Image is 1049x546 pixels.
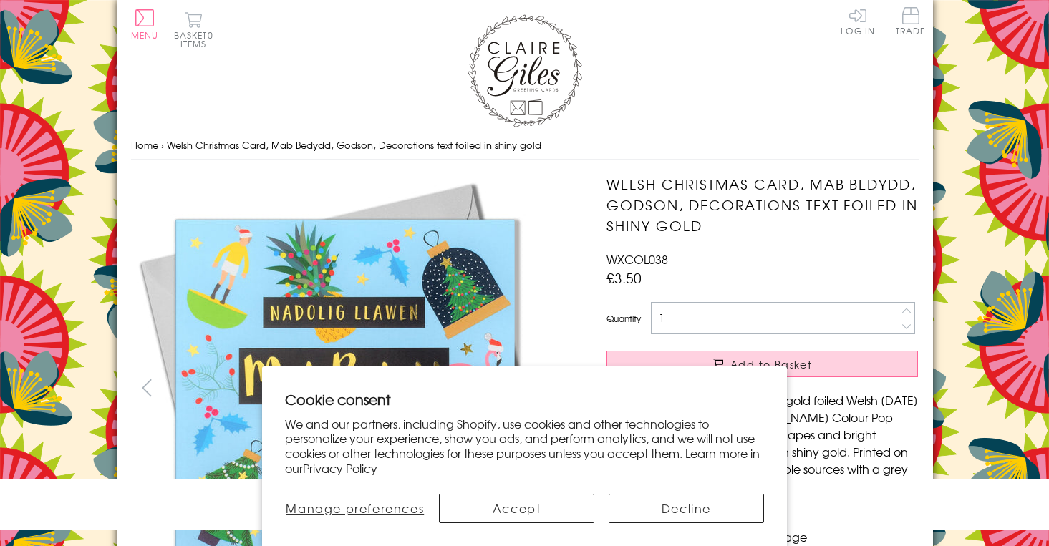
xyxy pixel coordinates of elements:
[285,494,425,523] button: Manage preferences
[606,351,918,377] button: Add to Basket
[131,9,159,39] button: Menu
[131,29,159,42] span: Menu
[131,138,158,152] a: Home
[131,371,163,404] button: prev
[606,174,918,235] h1: Welsh Christmas Card, Mab Bedydd, Godson, Decorations text foiled in shiny gold
[303,459,377,477] a: Privacy Policy
[606,268,642,288] span: £3.50
[896,7,926,35] span: Trade
[286,499,424,517] span: Manage preferences
[730,357,812,371] span: Add to Basket
[468,14,582,127] img: Claire Giles Greetings Cards
[439,494,594,523] button: Accept
[131,131,919,160] nav: breadcrumbs
[606,250,668,268] span: WXCOL038
[285,389,764,409] h2: Cookie consent
[167,138,541,152] span: Welsh Christmas Card, Mab Bedydd, Godson, Decorations text foiled in shiny gold
[285,416,764,476] p: We and our partners, including Shopify, use cookies and other technologies to personalize your ex...
[896,7,926,38] a: Trade
[174,11,213,48] button: Basket0 items
[180,29,213,50] span: 0 items
[606,312,641,325] label: Quantity
[161,138,164,152] span: ›
[841,7,875,35] a: Log In
[609,494,764,523] button: Decline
